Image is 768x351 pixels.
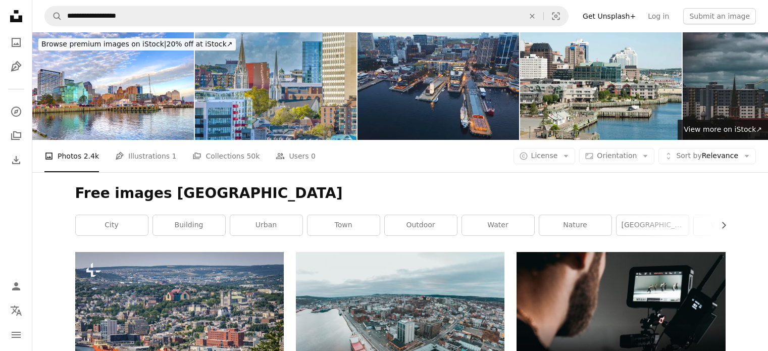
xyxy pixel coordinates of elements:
[44,6,569,26] form: Find visuals sitewide
[577,8,642,24] a: Get Unsplash+
[579,148,654,164] button: Orientation
[32,32,194,140] img: Halifax, Nova Scotia Skyline
[195,32,356,140] img: The skyline of downtown Halifax, the capital and largest city of Nova Scotia, Canada
[6,32,26,53] a: Photos
[544,7,568,26] button: Visual search
[32,32,242,57] a: Browse premium images on iStock|20% off at iStock↗
[41,40,166,48] span: Browse premium images on iStock |
[385,215,457,235] a: outdoor
[658,148,756,164] button: Sort byRelevance
[6,325,26,345] button: Menu
[75,317,284,326] a: Two people walk along the walking path at Signal Hill overlooking the Narrows and the harbor of S...
[531,152,558,160] span: License
[276,140,316,172] a: Users 0
[617,215,689,235] a: [GEOGRAPHIC_DATA]
[6,150,26,170] a: Download History
[6,300,26,321] button: Language
[75,184,726,203] h1: Free images [GEOGRAPHIC_DATA]
[539,215,611,235] a: nature
[683,8,756,24] button: Submit an image
[6,102,26,122] a: Explore
[6,126,26,146] a: Collections
[642,8,675,24] a: Log in
[678,120,768,140] a: View more on iStock↗
[714,215,726,235] button: scroll list to the right
[520,32,682,140] img: Halifax City Promenade
[115,140,176,172] a: Illustrations 1
[296,317,504,326] a: aerial view of city buildings during daytime
[41,40,233,48] span: 20% off at iStock ↗
[514,148,576,164] button: License
[521,7,543,26] button: Clear
[676,152,701,160] span: Sort by
[45,7,62,26] button: Search Unsplash
[308,215,380,235] a: town
[192,140,260,172] a: Collections 50k
[311,151,316,162] span: 0
[684,125,762,133] span: View more on iStock ↗
[597,152,637,160] span: Orientation
[246,151,260,162] span: 50k
[230,215,302,235] a: urban
[694,215,766,235] a: waterfront
[153,215,225,235] a: building
[6,57,26,77] a: Illustrations
[676,151,738,161] span: Relevance
[462,215,534,235] a: water
[357,32,519,140] img: Halifax Waterfront
[172,151,177,162] span: 1
[76,215,148,235] a: city
[6,276,26,296] a: Log in / Sign up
